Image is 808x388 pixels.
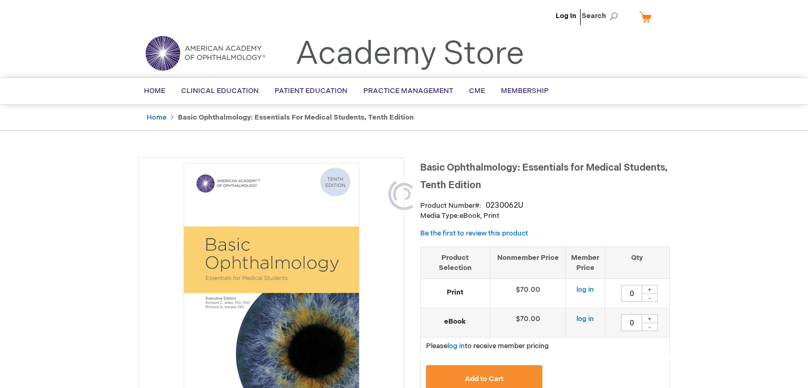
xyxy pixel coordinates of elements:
[447,342,465,350] a: log in
[576,285,594,294] a: log in
[426,317,484,327] strong: eBook
[181,87,259,95] span: Clinical Education
[178,113,414,122] strong: Basic Ophthalmology: Essentials for Medical Students, Tenth Edition
[490,247,566,279] th: Nonmember Price
[490,308,566,338] td: $70.00
[605,247,669,279] th: Qty
[621,314,642,331] input: Qty
[556,12,576,20] a: Log In
[426,342,549,350] span: Please to receive member pricing
[421,247,490,279] th: Product Selection
[486,200,523,211] div: 0230062U
[420,229,528,238] a: Be the first to review this product
[420,162,668,191] span: Basic Ophthalmology: Essentials for Medical Students, Tenth Edition
[576,315,594,323] a: log in
[426,288,484,298] strong: Print
[144,87,165,95] span: Home
[420,211,670,221] p: eBook, Print
[469,87,485,95] span: CME
[420,201,481,210] strong: Product Number
[465,375,504,383] span: Add to Cart
[642,293,658,302] div: -
[275,87,347,95] span: Patient Education
[501,87,549,95] span: Membership
[566,247,605,279] th: Member Price
[420,212,460,220] strong: Media Type:
[621,285,642,302] input: Qty
[582,5,622,27] span: Search
[147,113,166,122] a: Home
[363,87,453,95] span: Practice Management
[490,279,566,308] td: $70.00
[642,323,658,331] div: -
[295,35,524,73] a: Academy Store
[642,285,658,294] div: +
[642,314,658,323] div: +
